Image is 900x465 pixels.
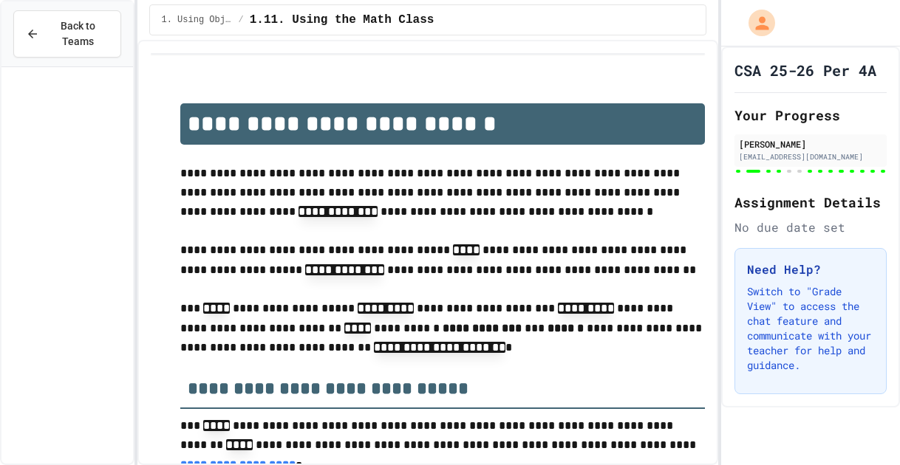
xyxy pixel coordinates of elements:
[734,60,876,80] h1: CSA 25-26 Per 4A
[734,105,887,125] h2: Your Progress
[13,10,121,58] button: Back to Teams
[734,218,887,236] div: No due date set
[162,14,233,26] span: 1. Using Objects and Methods
[239,14,244,26] span: /
[747,261,874,278] h3: Need Help?
[739,151,882,162] div: [EMAIL_ADDRESS][DOMAIN_NAME]
[48,18,109,49] span: Back to Teams
[250,11,434,29] span: 1.11. Using the Math Class
[747,284,874,373] p: Switch to "Grade View" to access the chat feature and communicate with your teacher for help and ...
[734,192,887,213] h2: Assignment Details
[739,137,882,151] div: [PERSON_NAME]
[733,6,779,40] div: My Account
